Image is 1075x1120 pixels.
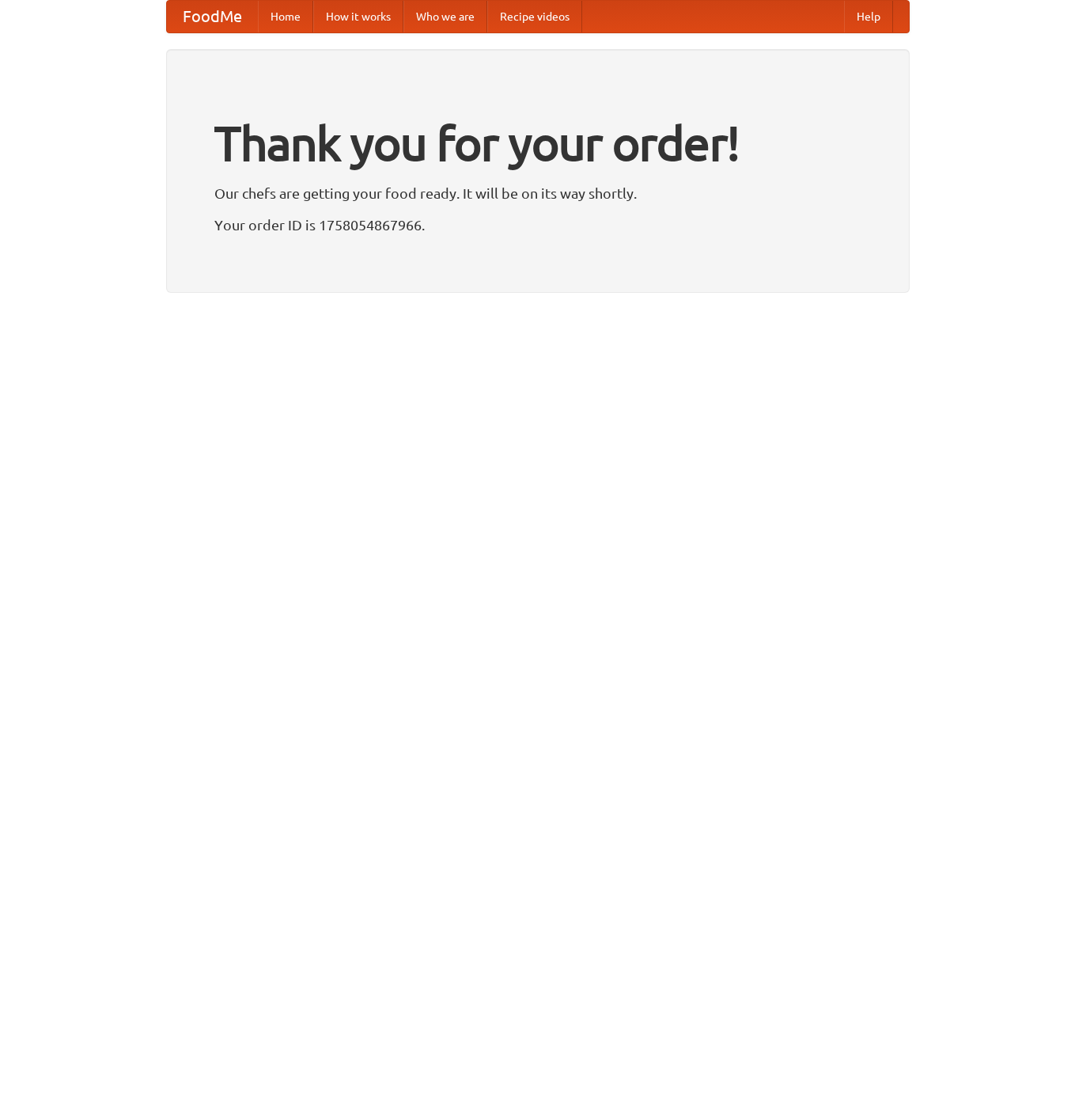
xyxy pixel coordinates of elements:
a: Help [844,1,893,32]
a: Who we are [403,1,487,32]
a: Recipe videos [487,1,582,32]
p: Your order ID is 1758054867966. [214,213,861,237]
a: How it works [313,1,403,32]
h1: Thank you for your order! [214,105,861,181]
p: Our chefs are getting your food ready. It will be on its way shortly. [214,181,861,205]
a: FoodMe [167,1,258,32]
a: Home [258,1,313,32]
